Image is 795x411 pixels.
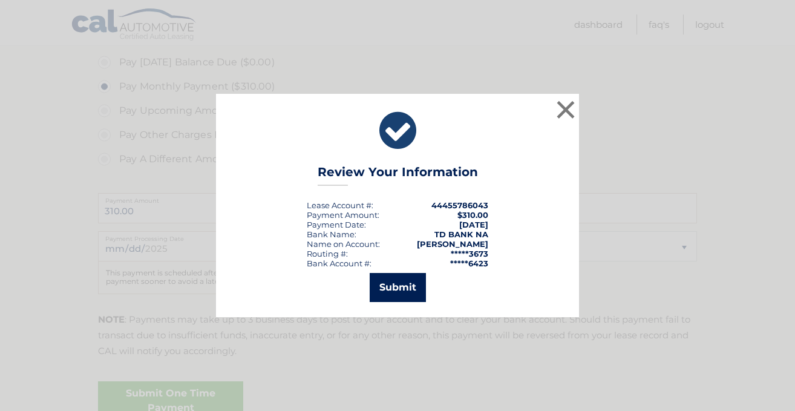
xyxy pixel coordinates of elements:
[307,220,364,229] span: Payment Date
[307,229,356,239] div: Bank Name:
[307,210,379,220] div: Payment Amount:
[434,229,488,239] strong: TD BANK NA
[318,165,478,186] h3: Review Your Information
[431,200,488,210] strong: 44455786043
[554,97,578,122] button: ×
[417,239,488,249] strong: [PERSON_NAME]
[307,249,348,258] div: Routing #:
[457,210,488,220] span: $310.00
[307,258,371,268] div: Bank Account #:
[307,220,366,229] div: :
[459,220,488,229] span: [DATE]
[307,239,380,249] div: Name on Account:
[370,273,426,302] button: Submit
[307,200,373,210] div: Lease Account #:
